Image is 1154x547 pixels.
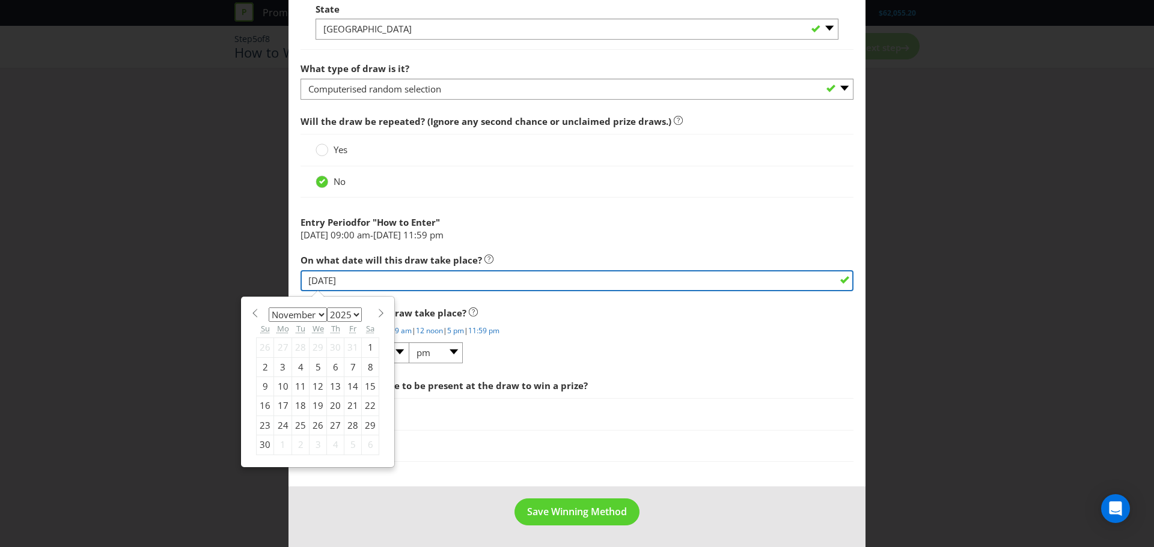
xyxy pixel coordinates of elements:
[373,229,401,241] span: [DATE]
[412,325,416,336] span: |
[344,416,362,435] div: 28
[327,338,344,357] div: 30
[292,396,310,416] div: 18
[257,338,274,357] div: 26
[327,435,344,455] div: 4
[362,416,379,435] div: 29
[334,144,347,156] span: Yes
[292,338,310,357] div: 28
[349,323,356,334] abbr: Friday
[310,396,327,416] div: 19
[344,357,362,376] div: 7
[344,338,362,357] div: 31
[274,396,292,416] div: 17
[301,229,328,241] span: [DATE]
[1101,494,1130,523] div: Open Intercom Messenger
[395,325,412,336] a: 9 am
[292,416,310,435] div: 25
[403,229,444,241] span: 11:59 pm
[331,229,370,241] span: 09:00 am
[443,325,447,336] span: |
[514,498,640,525] button: Save Winning Method
[274,357,292,376] div: 3
[301,62,409,74] span: What type of draw is it?
[416,325,443,336] a: 12 noon
[310,376,327,396] div: 12
[362,376,379,396] div: 15
[310,338,327,357] div: 29
[257,435,274,455] div: 30
[301,270,853,291] input: DD/MM/YYYY
[370,229,373,241] span: -
[362,435,379,455] div: 6
[310,416,327,435] div: 26
[331,323,340,334] abbr: Thursday
[277,323,289,334] abbr: Monday
[327,376,344,396] div: 13
[257,357,274,376] div: 2
[316,3,340,15] span: State
[447,325,464,336] a: 5 pm
[310,357,327,376] div: 5
[261,323,270,334] abbr: Sunday
[362,357,379,376] div: 8
[313,323,324,334] abbr: Wednesday
[362,396,379,416] div: 22
[362,338,379,357] div: 1
[296,323,305,334] abbr: Tuesday
[301,254,482,266] span: On what date will this draw take place?
[327,357,344,376] div: 6
[344,376,362,396] div: 14
[436,216,440,228] span: "
[274,376,292,396] div: 10
[527,505,627,518] span: Save Winning Method
[344,396,362,416] div: 21
[464,325,468,336] span: |
[257,376,274,396] div: 9
[366,323,374,334] abbr: Saturday
[334,175,346,187] span: No
[292,376,310,396] div: 11
[301,216,357,228] span: Entry Period
[327,416,344,435] div: 27
[274,435,292,455] div: 1
[274,416,292,435] div: 24
[310,435,327,455] div: 3
[292,435,310,455] div: 2
[257,396,274,416] div: 16
[468,325,499,336] a: 11:59 pm
[357,216,377,228] span: for "
[292,357,310,376] div: 4
[274,338,292,357] div: 27
[344,435,362,455] div: 5
[301,115,671,127] span: Will the draw be repeated? (Ignore any second chance or unclaimed prize draws.)
[257,416,274,435] div: 23
[301,379,588,391] span: Does the winner have to be present at the draw to win a prize?
[377,216,436,228] span: How to Enter
[327,396,344,416] div: 20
